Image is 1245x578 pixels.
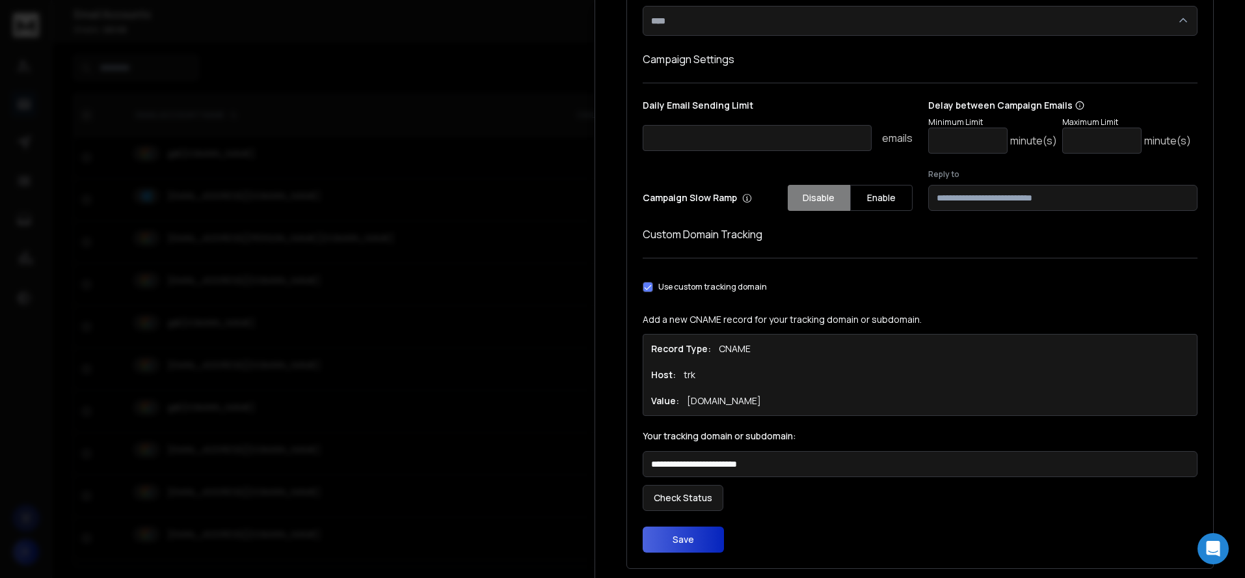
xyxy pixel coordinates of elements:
[651,342,711,355] h1: Record Type:
[1144,133,1191,148] p: minute(s)
[643,51,1198,67] h1: Campaign Settings
[643,191,752,204] p: Campaign Slow Ramp
[651,394,679,407] h1: Value:
[719,342,751,355] p: CNAME
[788,185,850,211] button: Disable
[928,117,1057,128] p: Minimum Limit
[882,130,913,146] p: emails
[643,485,723,511] button: Check Status
[1062,117,1191,128] p: Maximum Limit
[1198,533,1229,564] div: Open Intercom Messenger
[643,227,1198,242] h1: Custom Domain Tracking
[850,185,913,211] button: Enable
[643,313,1198,326] p: Add a new CNAME record for your tracking domain or subdomain.
[687,394,761,407] p: [DOMAIN_NAME]
[928,169,1198,180] label: Reply to
[651,368,676,381] h1: Host:
[643,99,913,117] p: Daily Email Sending Limit
[684,368,695,381] p: trk
[643,432,1198,441] label: Your tracking domain or subdomain:
[1010,133,1057,148] p: minute(s)
[643,527,724,553] button: Save
[658,282,767,292] label: Use custom tracking domain
[928,99,1191,112] p: Delay between Campaign Emails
